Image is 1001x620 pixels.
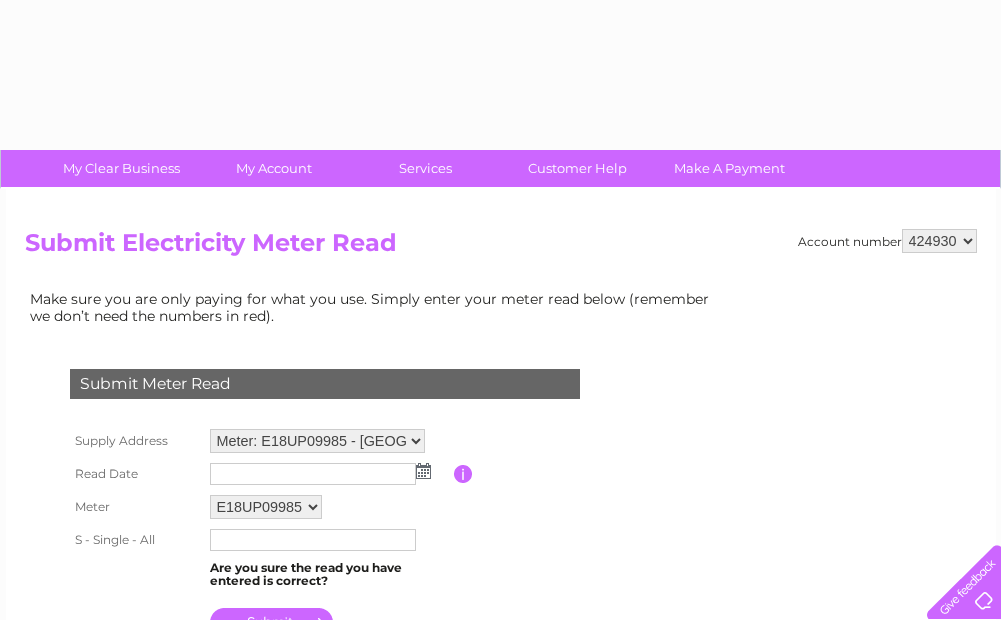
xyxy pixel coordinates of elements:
[25,229,977,267] h2: Submit Electricity Meter Read
[65,490,205,524] th: Meter
[454,465,473,483] input: Information
[205,556,454,594] td: Are you sure the read you have entered is correct?
[65,458,205,490] th: Read Date
[70,369,580,399] div: Submit Meter Read
[416,463,431,479] img: ...
[25,286,725,328] td: Make sure you are only paying for what you use. Simply enter your meter read below (remember we d...
[647,150,812,187] a: Make A Payment
[798,229,977,253] div: Account number
[343,150,508,187] a: Services
[495,150,660,187] a: Customer Help
[191,150,356,187] a: My Account
[39,150,204,187] a: My Clear Business
[65,424,205,458] th: Supply Address
[65,524,205,556] th: S - Single - All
